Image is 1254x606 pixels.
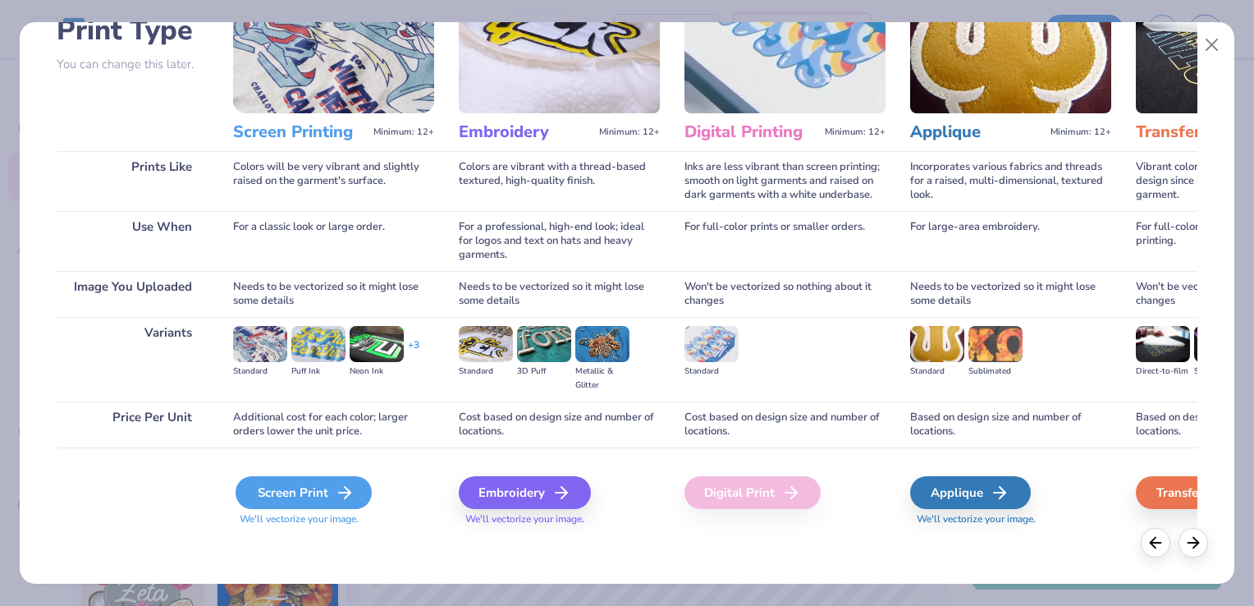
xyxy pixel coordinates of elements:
[459,365,513,379] div: Standard
[575,365,629,393] div: Metallic & Glitter
[517,365,571,379] div: 3D Puff
[459,122,593,143] h3: Embroidery
[910,122,1044,143] h3: Applique
[825,126,886,138] span: Minimum: 12+
[684,151,886,211] div: Inks are less vibrant than screen printing; smooth on light garments and raised on dark garments ...
[233,365,287,379] div: Standard
[57,271,208,317] div: Image You Uploaded
[968,326,1023,362] img: Sublimated
[57,402,208,448] div: Price Per Unit
[233,326,287,362] img: Standard
[684,211,886,271] div: For full-color prints or smaller orders.
[517,326,571,362] img: 3D Puff
[57,57,208,71] p: You can change this later.
[373,126,434,138] span: Minimum: 12+
[236,476,372,509] div: Screen Print
[968,365,1023,379] div: Sublimated
[910,402,1111,448] div: Based on design size and number of locations.
[684,122,818,143] h3: Digital Printing
[684,326,739,362] img: Standard
[233,402,434,448] div: Additional cost for each color; larger orders lower the unit price.
[233,271,434,317] div: Needs to be vectorized so it might lose some details
[459,271,660,317] div: Needs to be vectorized so it might lose some details
[459,326,513,362] img: Standard
[1197,30,1228,61] button: Close
[910,512,1111,526] span: We'll vectorize your image.
[291,326,346,362] img: Puff Ink
[910,151,1111,211] div: Incorporates various fabrics and threads for a raised, multi-dimensional, textured look.
[1136,365,1190,379] div: Direct-to-film
[233,151,434,211] div: Colors will be very vibrant and slightly raised on the garment's surface.
[408,338,419,366] div: + 3
[910,211,1111,271] div: For large-area embroidery.
[910,326,964,362] img: Standard
[233,512,434,526] span: We'll vectorize your image.
[575,326,629,362] img: Metallic & Glitter
[57,317,208,402] div: Variants
[1136,326,1190,362] img: Direct-to-film
[910,476,1031,509] div: Applique
[57,151,208,211] div: Prints Like
[291,365,346,379] div: Puff Ink
[1194,326,1248,362] img: Supacolor
[684,402,886,448] div: Cost based on design size and number of locations.
[459,151,660,211] div: Colors are vibrant with a thread-based textured, high-quality finish.
[459,211,660,271] div: For a professional, high-end look; ideal for logos and text on hats and heavy garments.
[684,476,821,509] div: Digital Print
[910,365,964,379] div: Standard
[57,211,208,271] div: Use When
[684,271,886,317] div: Won't be vectorized so nothing about it changes
[233,211,434,271] div: For a classic look or large order.
[684,365,739,379] div: Standard
[459,402,660,448] div: Cost based on design size and number of locations.
[350,365,404,379] div: Neon Ink
[459,476,591,509] div: Embroidery
[1194,365,1248,379] div: Supacolor
[910,271,1111,317] div: Needs to be vectorized so it might lose some details
[350,326,404,362] img: Neon Ink
[599,126,660,138] span: Minimum: 12+
[459,512,660,526] span: We'll vectorize your image.
[1050,126,1111,138] span: Minimum: 12+
[233,122,367,143] h3: Screen Printing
